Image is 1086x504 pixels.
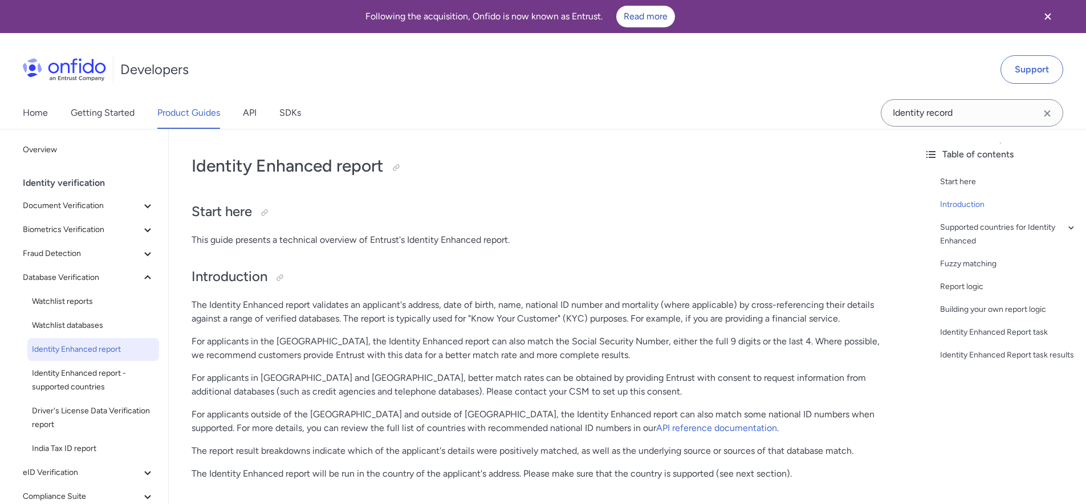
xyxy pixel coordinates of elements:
a: Identity Enhanced report - supported countries [27,362,159,399]
svg: Close banner [1041,10,1055,23]
a: Report logic [940,280,1077,294]
a: Identity Enhanced report [27,338,159,361]
a: Driver's License Data Verification report [27,400,159,436]
span: Watchlist databases [32,319,154,332]
img: Onfido Logo [23,58,106,81]
a: Overview [18,139,159,161]
button: eID Verification [18,461,159,484]
button: Database Verification [18,266,159,289]
button: Close banner [1027,2,1069,31]
h2: Start here [192,202,892,222]
span: eID Verification [23,466,141,479]
span: Fraud Detection [23,247,141,261]
span: Overview [23,143,154,157]
a: Identity Enhanced Report task results [940,348,1077,362]
svg: Clear search field button [1040,107,1054,120]
span: Document Verification [23,199,141,213]
p: The Identity Enhanced report validates an applicant's address, date of birth, name, national ID n... [192,298,892,326]
a: Supported countries for Identity Enhanced [940,221,1077,248]
a: Building your own report logic [940,303,1077,316]
p: For applicants in the [GEOGRAPHIC_DATA], the Identity Enhanced report can also match the Social S... [192,335,892,362]
div: Following the acquisition, Onfido is now known as Entrust. [14,6,1027,27]
p: For applicants in [GEOGRAPHIC_DATA] and [GEOGRAPHIC_DATA], better match rates can be obtained by ... [192,371,892,399]
span: Identity Enhanced report - supported countries [32,367,154,394]
a: Product Guides [157,97,220,129]
a: API reference documentation [656,422,777,433]
p: The report result breakdowns indicate which of the applicant's details were positively matched, a... [192,444,892,458]
p: The Identity Enhanced report will be run in the country of the applicant's address. Please make s... [192,467,892,481]
a: Home [23,97,48,129]
div: Table of contents [924,148,1077,161]
a: Read more [616,6,675,27]
span: Watchlist reports [32,295,154,308]
p: This guide presents a technical overview of Entrust's Identity Enhanced report. [192,233,892,247]
input: Onfido search input field [881,99,1063,127]
p: For applicants outside of the [GEOGRAPHIC_DATA] and outside of [GEOGRAPHIC_DATA], the Identity En... [192,408,892,435]
a: Identity Enhanced Report task [940,326,1077,339]
a: Introduction [940,198,1077,212]
h1: Developers [120,60,189,79]
button: Biometrics Verification [18,218,159,241]
a: Fuzzy matching [940,257,1077,271]
span: Compliance Suite [23,490,141,503]
a: Watchlist databases [27,314,159,337]
div: Identity verification [23,172,164,194]
a: Start here [940,175,1077,189]
span: Driver's License Data Verification report [32,404,154,432]
span: India Tax ID report [32,442,154,456]
button: Document Verification [18,194,159,217]
a: Getting Started [71,97,135,129]
span: Database Verification [23,271,141,284]
a: SDKs [279,97,301,129]
a: Support [1000,55,1063,84]
a: Watchlist reports [27,290,159,313]
h2: Introduction [192,267,892,287]
a: API [243,97,257,129]
button: Fraud Detection [18,242,159,265]
h1: Identity Enhanced report [192,155,892,177]
span: Identity Enhanced report [32,343,154,356]
a: India Tax ID report [27,437,159,460]
span: Biometrics Verification [23,223,141,237]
